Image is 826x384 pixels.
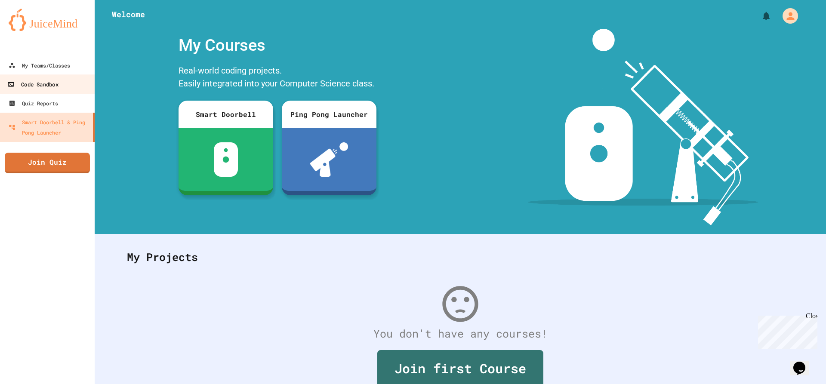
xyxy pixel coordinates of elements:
div: Real-world coding projects. Easily integrated into your Computer Science class. [174,62,381,94]
div: Ping Pong Launcher [282,101,376,128]
img: logo-orange.svg [9,9,86,31]
div: My Teams/Classes [9,60,70,71]
iframe: chat widget [790,350,817,375]
div: My Projects [118,240,802,274]
div: My Account [774,6,800,26]
div: Chat with us now!Close [3,3,59,55]
img: ppl-with-ball.png [310,142,348,177]
div: My Notifications [745,9,774,23]
div: Quiz Reports [9,98,58,108]
img: sdb-white.svg [214,142,238,177]
div: Code Sandbox [7,79,58,90]
div: Smart Doorbell & Ping Pong Launcher [9,117,89,138]
div: My Courses [174,29,381,62]
iframe: chat widget [755,312,817,349]
a: Join Quiz [5,153,90,173]
div: Smart Doorbell [179,101,273,128]
img: banner-image-my-projects.png [528,29,758,225]
div: You don't have any courses! [118,326,802,342]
